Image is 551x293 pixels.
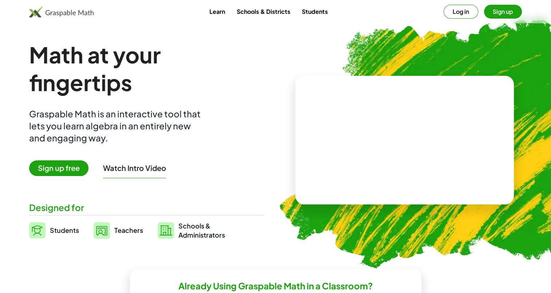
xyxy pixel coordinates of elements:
[178,280,373,292] h2: Already Using Graspable Math in a Classroom?
[29,41,261,96] h1: Math at your fingertips
[204,5,231,18] a: Learn
[178,221,225,239] span: Schools & Administrators
[50,226,79,234] span: Students
[296,5,333,18] a: Students
[103,163,166,173] button: Watch Intro Video
[484,5,522,19] button: Sign up
[29,221,79,239] a: Students
[29,108,204,144] div: Graspable Math is an interactive tool that lets you learn algebra in an entirely new and engaging...
[29,160,88,176] span: Sign up free
[231,5,296,18] a: Schools & Districts
[444,5,478,19] button: Log in
[158,221,225,239] a: Schools &Administrators
[29,202,264,214] div: Designed for
[114,226,143,234] span: Teachers
[29,222,46,238] img: svg%3e
[94,222,110,239] img: svg%3e
[158,222,174,239] img: svg%3e
[350,113,459,168] video: What is this? This is dynamic math notation. Dynamic math notation plays a central role in how Gr...
[94,221,143,239] a: Teachers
